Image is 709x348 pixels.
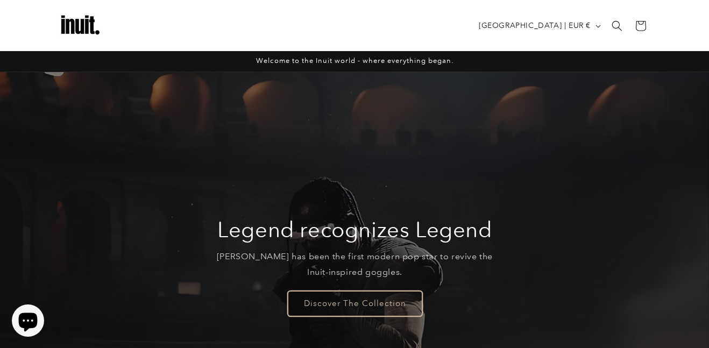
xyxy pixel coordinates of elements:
[472,16,605,36] button: [GEOGRAPHIC_DATA] | EUR €
[605,14,629,38] summary: Search
[256,56,453,65] span: Welcome to the Inuit world - where everything began.
[208,249,501,280] p: [PERSON_NAME] has been the first modern pop star to revive the Inuit-inspired goggles.
[217,216,492,244] h2: Legend recognizes Legend
[9,304,47,339] inbox-online-store-chat: Shopify online store chat
[59,4,102,47] img: Inuit Logo
[287,290,422,316] a: Discover The Collection
[479,20,591,31] span: [GEOGRAPHIC_DATA] | EUR €
[59,51,650,72] div: Announcement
